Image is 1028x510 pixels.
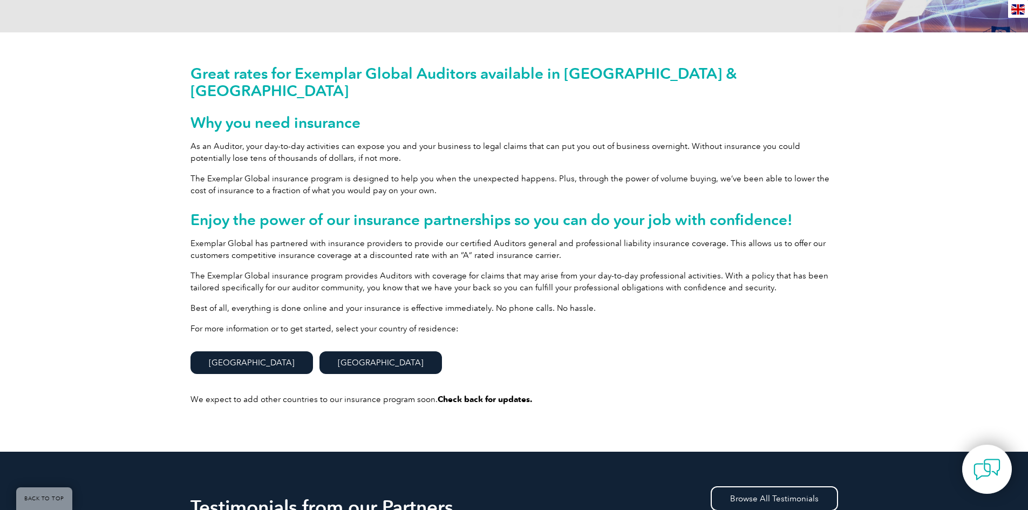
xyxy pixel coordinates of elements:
p: As an Auditor, your day-to-day activities can expose you and your business to legal claims that c... [190,140,838,164]
p: The Exemplar Global insurance program is designed to help you when the unexpected happens. Plus, ... [190,173,838,196]
img: contact-chat.png [973,456,1000,483]
a: [GEOGRAPHIC_DATA] [190,351,313,374]
img: en [1011,4,1025,15]
strong: Check back for updates. [438,395,533,404]
p: Best of all, everything is done online and your insurance is effective immediately. No phone call... [190,302,838,314]
h2: Great rates for Exemplar Global Auditors available in [GEOGRAPHIC_DATA] & [GEOGRAPHIC_DATA] [190,65,838,99]
p: The Exemplar Global insurance program provides Auditors with coverage for claims that may arise f... [190,270,838,294]
p: Exemplar Global has partnered with insurance providers to provide our certified Auditors general ... [190,237,838,261]
h2: Why you need insurance [190,114,838,131]
a: [GEOGRAPHIC_DATA] [319,351,442,374]
h2: Enjoy the power of our insurance partnerships so you can do your job with confidence! [190,211,838,228]
a: BACK TO TOP [16,487,72,510]
p: We expect to add other countries to our insurance program soon. [190,393,838,405]
p: For more information or to get started, select your country of residence: [190,323,838,335]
